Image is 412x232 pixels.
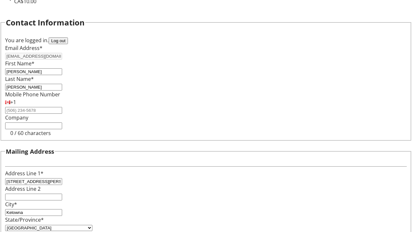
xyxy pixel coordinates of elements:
[5,201,17,208] label: City*
[5,185,41,192] label: Address Line 2
[5,216,44,223] label: State/Province*
[5,44,42,52] label: Email Address*
[5,75,34,82] label: Last Name*
[5,209,62,216] input: City
[5,60,34,67] label: First Name*
[5,114,28,121] label: Company
[49,37,68,44] button: Log out
[5,170,43,177] label: Address Line 1*
[6,17,85,28] h2: Contact Information
[5,36,407,44] div: You are logged in.
[6,147,54,156] h3: Mailing Address
[5,91,60,98] label: Mobile Phone Number
[5,178,62,185] input: Address
[10,130,51,137] tr-character-limit: 0 / 60 characters
[5,107,62,114] input: (506) 234-5678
